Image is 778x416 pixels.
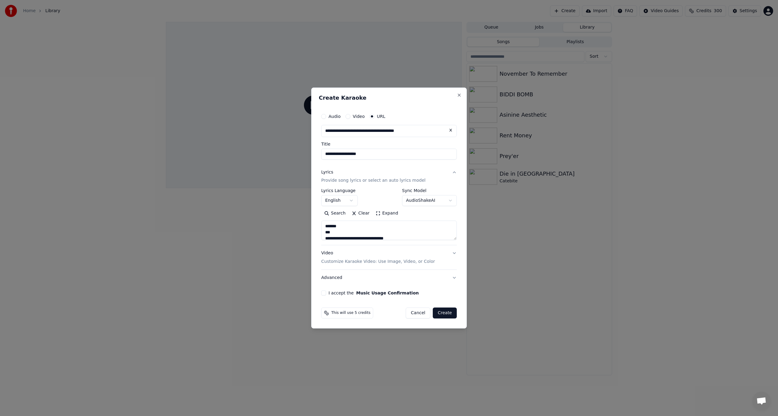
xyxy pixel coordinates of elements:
div: Video [321,250,435,265]
button: Advanced [321,270,457,286]
button: Create [433,308,457,318]
div: LyricsProvide song lyrics or select an auto lyrics model [321,189,457,245]
span: This will use 5 credits [331,311,370,315]
button: Cancel [406,308,430,318]
label: URL [377,114,385,119]
h2: Create Karaoke [319,95,459,101]
label: Audio [329,114,341,119]
button: Search [321,209,349,218]
p: Customize Karaoke Video: Use Image, Video, or Color [321,259,435,265]
label: Title [321,142,457,146]
label: Sync Model [402,189,457,193]
button: LyricsProvide song lyrics or select an auto lyrics model [321,164,457,189]
div: Lyrics [321,169,333,175]
button: Expand [373,209,401,218]
button: Clear [349,209,373,218]
button: I accept the [356,291,419,295]
p: Provide song lyrics or select an auto lyrics model [321,178,425,184]
button: VideoCustomize Karaoke Video: Use Image, Video, or Color [321,246,457,270]
label: I accept the [329,291,419,295]
label: Lyrics Language [321,189,358,193]
label: Video [353,114,365,119]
